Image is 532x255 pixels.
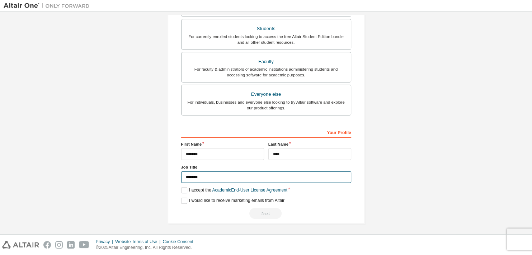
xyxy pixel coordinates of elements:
[186,34,347,45] div: For currently enrolled students looking to access the free Altair Student Edition bundle and all ...
[67,241,75,249] img: linkedin.svg
[186,99,347,111] div: For individuals, businesses and everyone else looking to try Altair software and explore our prod...
[4,2,93,9] img: Altair One
[186,89,347,99] div: Everyone else
[43,241,51,249] img: facebook.svg
[181,198,284,204] label: I would like to receive marketing emails from Altair
[181,164,351,170] label: Job Title
[268,141,351,147] label: Last Name
[2,241,39,249] img: altair_logo.svg
[212,188,287,193] a: Academic End-User License Agreement
[186,66,347,78] div: For faculty & administrators of academic institutions administering students and accessing softwa...
[181,141,264,147] label: First Name
[79,241,89,249] img: youtube.svg
[181,187,287,193] label: I accept the
[186,57,347,67] div: Faculty
[115,239,163,245] div: Website Terms of Use
[181,208,351,219] div: Read and acccept EULA to continue
[181,126,351,138] div: Your Profile
[55,241,63,249] img: instagram.svg
[96,245,198,251] p: © 2025 Altair Engineering, Inc. All Rights Reserved.
[186,24,347,34] div: Students
[96,239,115,245] div: Privacy
[163,239,197,245] div: Cookie Consent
